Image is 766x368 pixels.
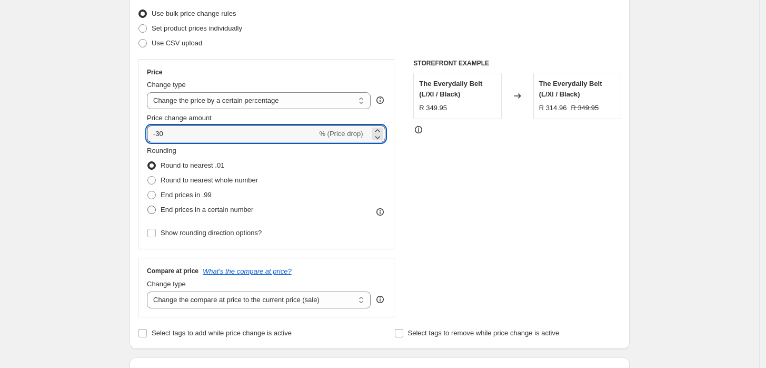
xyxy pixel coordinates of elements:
[152,39,202,47] span: Use CSV upload
[152,24,242,32] span: Set product prices individually
[161,229,262,237] span: Show rounding direction options?
[539,80,602,98] span: The Everydaily Belt (L/Xl / Black)
[147,81,186,89] span: Change type
[319,130,363,138] span: % (Price drop)
[161,191,212,199] span: End prices in .99
[147,68,162,76] h3: Price
[419,80,482,98] span: The Everydaily Belt (L/Xl / Black)
[161,206,253,214] span: End prices in a certain number
[147,267,198,275] h3: Compare at price
[147,125,317,142] input: -15
[147,280,186,288] span: Change type
[419,103,447,113] div: R 349.95
[375,294,385,305] div: help
[152,329,292,337] span: Select tags to add while price change is active
[147,147,176,154] span: Rounding
[161,161,224,169] span: Round to nearest .01
[147,114,212,122] span: Price change amount
[571,103,599,113] strike: R 349.95
[413,59,621,67] h6: STOREFRONT EXAMPLE
[408,329,560,337] span: Select tags to remove while price change is active
[152,9,236,17] span: Use bulk price change rules
[375,95,385,105] div: help
[539,103,567,113] div: R 314.96
[161,176,258,184] span: Round to nearest whole number
[203,267,292,275] button: What's the compare at price?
